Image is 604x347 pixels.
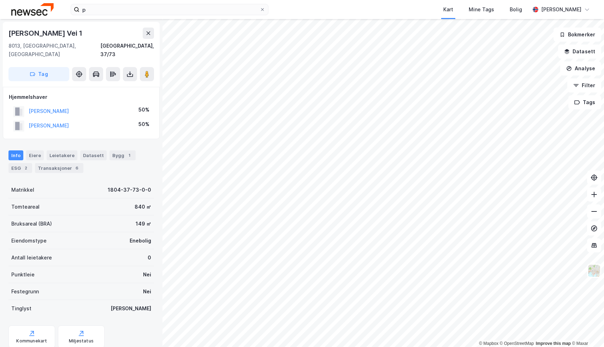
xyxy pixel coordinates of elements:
[567,78,601,92] button: Filter
[536,341,571,346] a: Improve this map
[11,270,35,279] div: Punktleie
[11,304,31,313] div: Tinglyst
[35,163,83,173] div: Transaksjoner
[469,5,494,14] div: Mine Tags
[126,152,133,159] div: 1
[11,203,40,211] div: Tomteareal
[500,341,534,346] a: OpenStreetMap
[11,237,47,245] div: Eiendomstype
[80,150,107,160] div: Datasett
[558,44,601,59] button: Datasett
[8,163,32,173] div: ESG
[11,186,34,194] div: Matrikkel
[8,28,84,39] div: [PERSON_NAME] Vei 1
[138,106,149,114] div: 50%
[111,304,151,313] div: [PERSON_NAME]
[569,313,604,347] iframe: Chat Widget
[11,220,52,228] div: Bruksareal (BRA)
[26,150,44,160] div: Eiere
[47,150,77,160] div: Leietakere
[569,313,604,347] div: Kontrollprogram for chat
[136,220,151,228] div: 149 ㎡
[11,253,52,262] div: Antall leietakere
[73,164,81,172] div: 6
[148,253,151,262] div: 0
[553,28,601,42] button: Bokmerker
[510,5,522,14] div: Bolig
[541,5,581,14] div: [PERSON_NAME]
[109,150,136,160] div: Bygg
[130,237,151,245] div: Enebolig
[11,3,54,16] img: newsec-logo.f6e21ccffca1b3a03d2d.png
[479,341,498,346] a: Mapbox
[69,338,94,344] div: Miljøstatus
[100,42,154,59] div: [GEOGRAPHIC_DATA], 37/73
[560,61,601,76] button: Analyse
[108,186,151,194] div: 1804-37-73-0-0
[443,5,453,14] div: Kart
[79,4,260,15] input: Søk på adresse, matrikkel, gårdeiere, leietakere eller personer
[568,95,601,109] button: Tags
[8,150,23,160] div: Info
[135,203,151,211] div: 840 ㎡
[138,120,149,128] div: 50%
[16,338,47,344] div: Kommunekart
[9,93,154,101] div: Hjemmelshaver
[11,287,39,296] div: Festegrunn
[143,270,151,279] div: Nei
[143,287,151,296] div: Nei
[8,42,100,59] div: 8013, [GEOGRAPHIC_DATA], [GEOGRAPHIC_DATA]
[587,264,601,277] img: Z
[22,164,29,172] div: 2
[8,67,69,81] button: Tag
